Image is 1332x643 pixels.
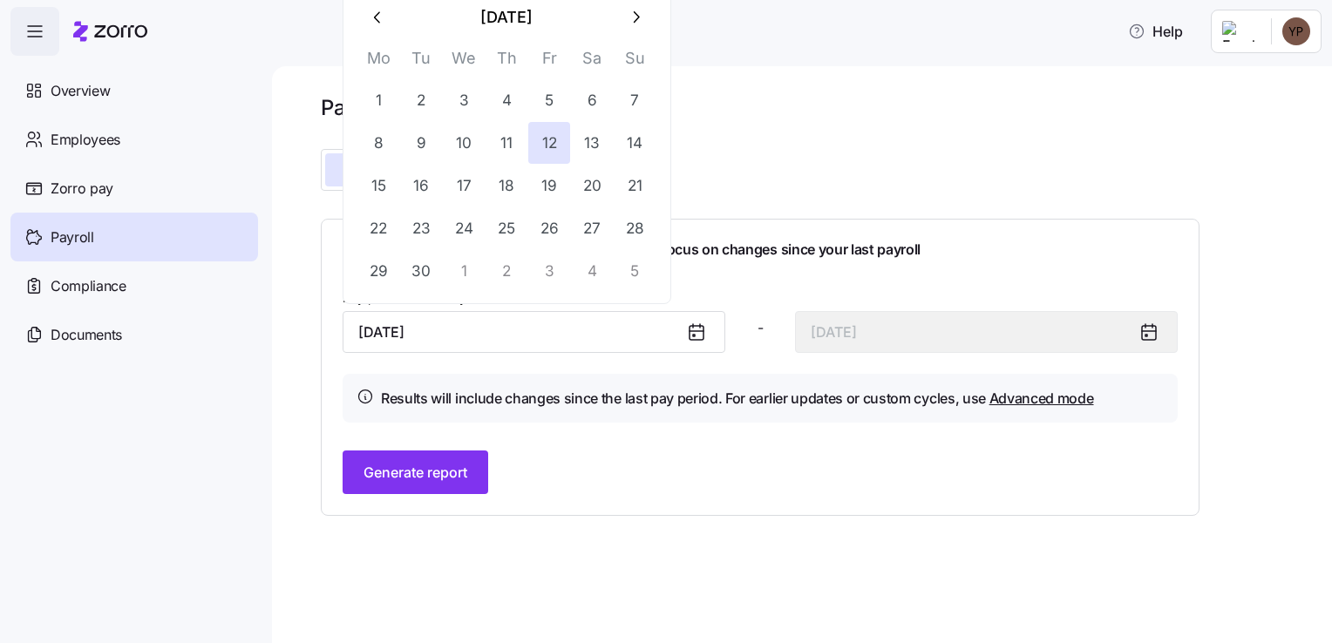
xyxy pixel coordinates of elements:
[486,45,528,79] th: Th
[400,250,442,292] button: 30 September 2025
[357,250,399,292] button: 29 September 2025
[528,250,570,292] button: 3 October 2025
[528,45,571,79] th: Fr
[528,122,570,164] button: 12 September 2025
[357,165,399,206] button: 15 September 2025
[357,207,399,249] button: 22 September 2025
[443,250,485,292] button: 1 October 2025
[486,207,527,249] button: 25 September 2025
[614,45,656,79] th: Su
[614,207,656,249] button: 28 September 2025
[51,324,122,346] span: Documents
[364,462,467,483] span: Generate report
[443,45,486,79] th: We
[443,165,485,206] button: 17 September 2025
[10,164,258,213] a: Zorro pay
[989,389,1094,407] a: Advanced mode
[443,207,485,249] button: 24 September 2025
[343,311,725,353] input: Start date
[571,79,613,121] button: 6 September 2025
[1222,21,1257,42] img: Employer logo
[343,240,1178,259] h1: See pay period deductions/reimbursements, with focus on changes since your last payroll
[486,250,527,292] button: 2 October 2025
[400,207,442,249] button: 23 September 2025
[381,388,1094,409] h4: Results will include changes since the last pay period. For earlier updates or custom cycles, use
[10,213,258,261] a: Payroll
[400,79,442,121] button: 2 September 2025
[614,250,656,292] button: 5 October 2025
[486,122,527,164] button: 11 September 2025
[51,80,110,102] span: Overview
[10,310,258,359] a: Documents
[321,94,1199,121] h1: Payroll report
[758,317,764,339] span: -
[571,207,613,249] button: 27 September 2025
[571,45,614,79] th: Sa
[571,250,613,292] button: 4 October 2025
[486,165,527,206] button: 18 September 2025
[614,79,656,121] button: 7 September 2025
[1282,17,1310,45] img: 1a8d1e34e8936ee5f73660366535aa3c
[10,115,258,164] a: Employees
[614,165,656,206] button: 21 September 2025
[51,275,126,297] span: Compliance
[1128,21,1183,42] span: Help
[528,165,570,206] button: 19 September 2025
[343,450,488,494] button: Generate report
[10,261,258,310] a: Compliance
[528,207,570,249] button: 26 September 2025
[51,129,120,151] span: Employees
[443,122,485,164] button: 10 September 2025
[400,45,443,79] th: Tu
[443,79,485,121] button: 3 September 2025
[486,79,527,121] button: 4 September 2025
[51,178,113,200] span: Zorro pay
[795,311,1178,353] input: End date
[528,79,570,121] button: 5 September 2025
[400,122,442,164] button: 9 September 2025
[400,165,442,206] button: 16 September 2025
[357,122,399,164] button: 8 September 2025
[614,122,656,164] button: 14 September 2025
[357,79,399,121] button: 1 September 2025
[571,122,613,164] button: 13 September 2025
[10,66,258,115] a: Overview
[1114,14,1197,49] button: Help
[51,227,94,248] span: Payroll
[571,165,613,206] button: 20 September 2025
[357,45,400,79] th: Mo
